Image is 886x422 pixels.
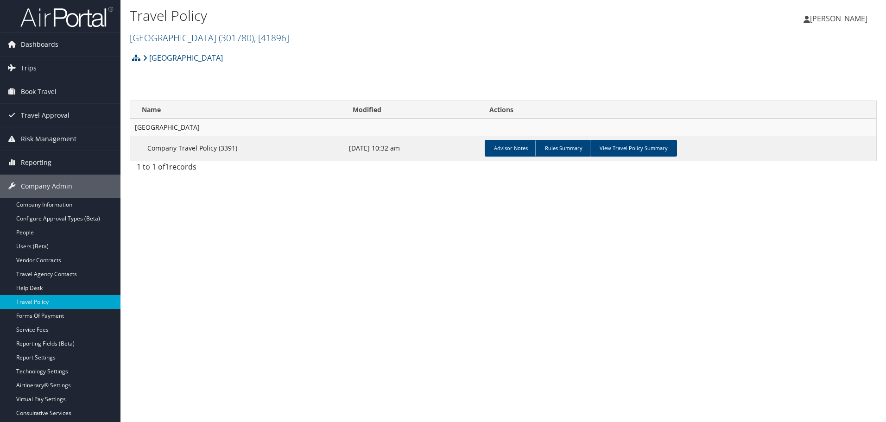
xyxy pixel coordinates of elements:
a: Rules Summary [535,140,592,157]
td: [DATE] 10:32 am [344,136,481,161]
span: ( 301780 ) [219,31,254,44]
a: [GEOGRAPHIC_DATA] [130,31,289,44]
span: Book Travel [21,80,57,103]
a: [GEOGRAPHIC_DATA] [143,49,223,67]
span: , [ 41896 ] [254,31,289,44]
a: View Travel Policy Summary [590,140,677,157]
h1: Travel Policy [130,6,628,25]
img: airportal-logo.png [20,6,113,28]
td: [GEOGRAPHIC_DATA] [130,119,876,136]
span: [PERSON_NAME] [810,13,867,24]
span: 1 [165,162,169,172]
a: Advisor Notes [485,140,537,157]
th: Name: activate to sort column ascending [130,101,344,119]
td: Company Travel Policy (3391) [130,136,344,161]
a: [PERSON_NAME] [804,5,877,32]
th: Actions [481,101,876,119]
th: Modified: activate to sort column ascending [344,101,481,119]
span: Trips [21,57,37,80]
span: Company Admin [21,175,72,198]
span: Reporting [21,151,51,174]
div: 1 to 1 of records [137,161,310,177]
span: Dashboards [21,33,58,56]
span: Risk Management [21,127,76,151]
span: Travel Approval [21,104,70,127]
